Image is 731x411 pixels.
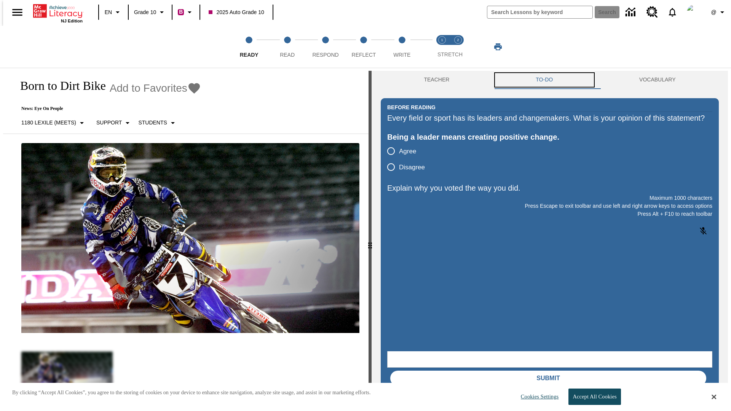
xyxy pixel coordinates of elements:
[21,119,76,127] p: 1180 Lexile (Meets)
[352,52,376,58] span: Reflect
[138,119,167,127] p: Students
[486,40,510,54] button: Print
[390,371,706,386] button: Submit
[380,26,424,68] button: Write step 5 of 5
[642,2,662,22] a: Resource Center, Will open in new tab
[12,79,106,93] h1: Born to Dirt Bike
[105,8,112,16] span: EN
[21,143,359,333] img: Motocross racer James Stewart flies through the air on his dirt bike.
[61,19,83,23] span: NJ Edition
[387,131,712,143] div: Being a leader means creating positive change.
[621,2,642,23] a: Data Center
[131,5,169,19] button: Grade: Grade 10, Select a grade
[110,81,201,95] button: Add to Favorites - Born to Dirt Bike
[12,389,371,397] p: By clicking “Accept All Cookies”, you agree to the storing of cookies on your device to enhance s...
[682,2,707,22] button: Select a new avatar
[387,182,712,194] p: Explain why you voted the way you did.
[694,222,712,240] button: Click to activate and allow voice recognition
[342,26,386,68] button: Reflect step 4 of 5
[399,147,416,156] span: Agree
[487,6,592,18] input: search field
[110,82,187,94] span: Add to Favorites
[381,71,719,89] div: Instructional Panel Tabs
[387,103,436,112] h2: Before Reading
[707,5,731,19] button: Profile/Settings
[387,112,712,124] div: Every field or sport has its leaders and changemakers. What is your opinion of this statement?
[369,71,372,411] div: Press Enter or Spacebar and then press right and left arrow keys to move the slider
[399,162,425,172] span: Disagree
[12,106,201,112] p: News: Eye On People
[712,393,716,400] button: Close
[280,52,295,58] span: Read
[209,8,264,16] span: 2025 Auto Grade 10
[711,8,716,16] span: @
[227,26,271,68] button: Ready step 1 of 5
[393,52,410,58] span: Write
[493,71,596,89] button: TO-DO
[596,71,719,89] button: VOCABULARY
[96,119,122,127] p: Support
[3,6,111,13] body: Explain why you voted the way you did. Maximum 1000 characters Press Alt + F10 to reach toolbar P...
[687,5,702,20] img: Avatar
[437,51,463,57] span: STRETCH
[18,116,89,130] button: Select Lexile, 1180 Lexile (Meets)
[568,389,621,405] button: Accept All Cookies
[662,2,682,22] a: Notifications
[387,210,712,218] p: Press Alt + F10 to reach toolbar
[447,26,469,68] button: Stretch Respond step 2 of 2
[303,26,348,68] button: Respond step 3 of 5
[179,7,183,17] span: B
[93,116,135,130] button: Scaffolds, Support
[175,5,197,19] button: Boost Class color is violet red. Change class color
[387,194,712,202] p: Maximum 1000 characters
[135,116,180,130] button: Select Student
[514,389,562,405] button: Cookies Settings
[431,26,453,68] button: Stretch Read step 1 of 2
[312,52,338,58] span: Respond
[387,202,712,210] p: Press Escape to exit toolbar and use left and right arrow keys to access options
[33,3,83,23] div: Home
[441,38,443,42] text: 1
[134,8,156,16] span: Grade 10
[387,143,431,175] div: poll
[381,71,493,89] button: Teacher
[372,71,728,411] div: activity
[265,26,309,68] button: Read step 2 of 5
[457,38,459,42] text: 2
[6,1,29,24] button: Open side menu
[240,52,259,58] span: Ready
[101,5,126,19] button: Language: EN, Select a language
[3,71,369,407] div: reading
